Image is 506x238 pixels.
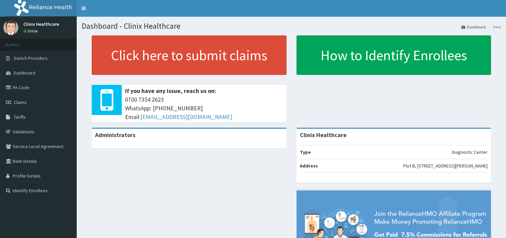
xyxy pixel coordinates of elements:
p: Plot B, [STREET_ADDRESS][PERSON_NAME] [403,162,488,169]
p: Clinix Healthcare [23,22,59,26]
span: 0700 7354 2623 WhatsApp: [PHONE_NUMBER] Email: [125,95,283,121]
a: How to Identify Enrollees [297,35,491,75]
span: Tariffs [14,114,26,120]
b: Type [300,149,311,155]
a: Dashboard [461,24,486,30]
li: Here [487,24,501,30]
span: Claims [14,99,27,105]
b: Address [300,163,318,169]
span: Dashboard [14,70,35,76]
a: Online [23,29,39,33]
b: If you have any issue, reach us on: [125,87,216,95]
h1: Dashboard - Clinix Healthcare [82,22,501,30]
img: User Image [3,20,18,35]
p: Diagnostic Center [452,149,488,155]
strong: Clinix Healthcare [300,131,347,139]
a: [EMAIL_ADDRESS][DOMAIN_NAME] [140,113,232,121]
span: Switch Providers [14,55,48,61]
b: Administrators [95,131,135,139]
a: Click here to submit claims [92,35,287,75]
